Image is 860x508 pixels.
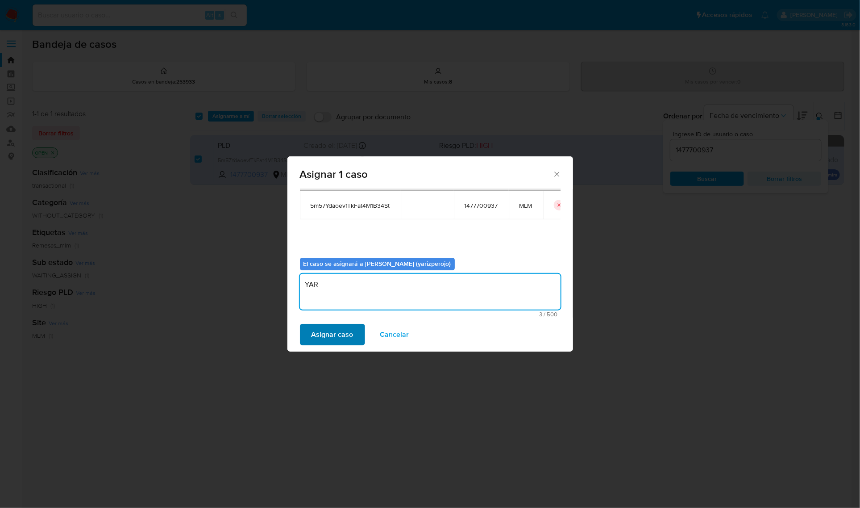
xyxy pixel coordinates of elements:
[312,325,353,344] span: Asignar caso
[369,324,421,345] button: Cancelar
[303,311,558,317] span: Máximo 500 caracteres
[303,259,451,268] b: El caso se asignará a [PERSON_NAME] (yarizperojo)
[519,202,532,210] span: MLM
[287,156,573,352] div: assign-modal
[311,202,390,210] span: 5m57YdaoevfTkFat4M1B34St
[300,324,365,345] button: Asignar caso
[465,202,498,210] span: 1477700937
[554,200,565,210] button: icon-button
[300,169,553,180] span: Asignar 1 caso
[300,274,561,310] textarea: YAR
[380,325,409,344] span: Cancelar
[553,170,561,178] button: Cerrar ventana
